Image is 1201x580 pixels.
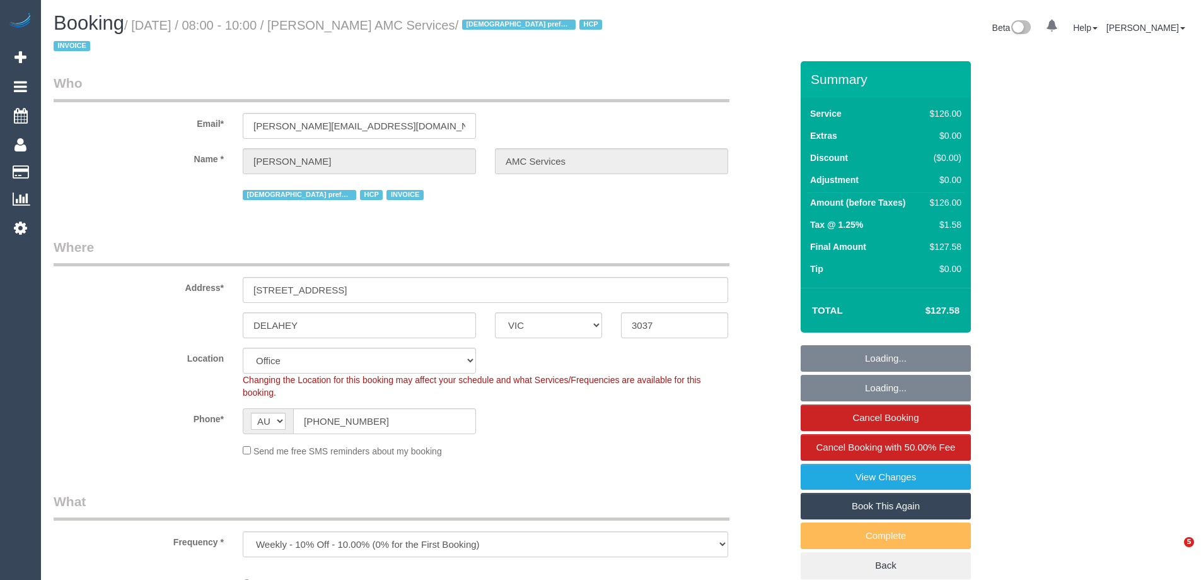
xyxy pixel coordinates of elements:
span: [DEMOGRAPHIC_DATA] preferred [243,190,356,200]
input: Email* [243,113,476,139]
a: View Changes [801,464,971,490]
h4: $127.58 [888,305,960,316]
label: Location [44,348,233,365]
span: Changing the Location for this booking may affect your schedule and what Services/Frequencies are... [243,375,701,398]
legend: Where [54,238,729,266]
span: INVOICE [386,190,423,200]
div: $1.58 [925,218,961,231]
label: Name * [44,148,233,165]
div: ($0.00) [925,151,961,164]
input: Post Code* [621,312,728,338]
input: Last Name* [495,148,728,174]
span: HCP [579,20,602,30]
div: $127.58 [925,240,961,253]
label: Frequency * [44,531,233,548]
span: [DEMOGRAPHIC_DATA] preferred [462,20,576,30]
input: Suburb* [243,312,476,338]
input: Phone* [293,408,476,434]
span: INVOICE [54,41,90,51]
div: $0.00 [925,263,961,275]
span: Cancel Booking with 50.00% Fee [816,442,956,453]
label: Tip [810,263,823,275]
label: Tax @ 1.25% [810,218,863,231]
div: $126.00 [925,196,961,209]
label: Extras [810,129,837,142]
div: $0.00 [925,174,961,186]
a: Beta [992,23,1031,33]
strong: Total [812,305,843,316]
label: Final Amount [810,240,866,253]
span: Send me free SMS reminders about my booking [253,446,442,456]
label: Adjustment [810,174,859,186]
img: New interface [1010,20,1031,37]
iframe: Intercom live chat [1158,537,1188,567]
div: $0.00 [925,129,961,142]
img: Automaid Logo [8,13,33,30]
label: Amount (before Taxes) [810,196,905,209]
div: $126.00 [925,107,961,120]
label: Service [810,107,842,120]
legend: Who [54,74,729,102]
label: Phone* [44,408,233,425]
label: Email* [44,113,233,130]
small: / [DATE] / 08:00 - 10:00 / [PERSON_NAME] AMC Services [54,18,606,54]
input: First Name* [243,148,476,174]
label: Discount [810,151,848,164]
a: Cancel Booking with 50.00% Fee [801,434,971,461]
label: Address* [44,277,233,294]
a: Back [801,552,971,579]
a: Cancel Booking [801,405,971,431]
h3: Summary [811,72,965,86]
legend: What [54,492,729,521]
span: 5 [1184,537,1194,547]
a: [PERSON_NAME] [1106,23,1185,33]
span: HCP [360,190,383,200]
a: Book This Again [801,493,971,519]
span: Booking [54,12,124,34]
a: Help [1073,23,1098,33]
